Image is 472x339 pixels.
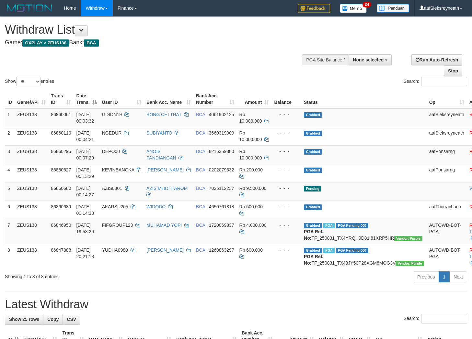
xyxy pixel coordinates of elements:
div: - - - [274,247,299,253]
div: - - - [274,130,299,136]
span: Copy 3660319009 to clipboard [209,130,234,136]
span: 34 [363,2,371,7]
th: Trans ID: activate to sort column ascending [48,90,74,108]
span: Pending [304,186,321,191]
span: Vendor URL: https://trx4.1velocity.biz [396,261,424,266]
img: MOTION_logo.png [5,3,54,13]
span: Grabbed [304,149,322,155]
td: AUTOWD-BOT-PGA [427,244,467,269]
span: GDION19 [102,112,122,117]
label: Show entries [5,77,54,86]
a: 1 [439,271,450,282]
span: Rp 500.000 [239,204,263,209]
td: 6 [5,201,15,219]
a: AZIS MHOHTAROM [146,186,188,191]
span: BCA [196,149,205,154]
a: BONG CHI THAT [146,112,181,117]
label: Search: [404,314,467,323]
span: 86860061 [51,112,71,117]
a: Next [449,271,467,282]
span: Grabbed [304,204,322,210]
span: Copy 4650761818 to clipboard [209,204,234,209]
td: ZEUS138 [15,201,48,219]
div: PGA Site Balance / [302,54,349,65]
span: Grabbed [304,248,322,253]
span: Rp 10.000.000 [239,149,262,160]
span: Rp 9.500.000 [239,186,267,191]
h4: Game: Bank: [5,39,308,46]
a: ANOIS PANDIANGAN [146,149,176,160]
span: Grabbed [304,223,322,228]
a: MUHAMAD YOPI [146,223,182,228]
span: BCA [196,167,205,172]
span: Rp 600.000 [239,247,263,253]
span: Copy 1260863297 to clipboard [209,247,234,253]
td: aafPonsarng [427,145,467,164]
td: TF_250831_TX4YRQH9D81I81XRP5HR [301,219,427,244]
span: [DATE] 00:07:29 [76,149,94,160]
td: ZEUS138 [15,164,48,182]
a: WIDODO [146,204,166,209]
span: FIFGROUP123 [102,223,133,228]
div: - - - [274,185,299,191]
span: PGA Pending [336,248,368,253]
span: BCA [196,223,205,228]
span: Grabbed [304,168,322,173]
div: - - - [274,148,299,155]
button: None selected [349,54,392,65]
th: Amount: activate to sort column ascending [237,90,272,108]
td: AUTOWD-BOT-PGA [427,219,467,244]
td: aafSieksreyneath [427,127,467,145]
a: Previous [413,271,439,282]
td: 4 [5,164,15,182]
span: OXPLAY > ZEUS138 [22,39,69,47]
a: Stop [444,65,462,76]
img: panduan.png [377,4,409,13]
span: Rp 200.000 [239,167,263,172]
img: Feedback.jpg [298,4,330,13]
span: BCA [196,247,205,253]
span: Rp 10.000.000 [239,112,262,124]
span: BCA [196,204,205,209]
th: Balance [271,90,301,108]
td: 7 [5,219,15,244]
td: ZEUS138 [15,219,48,244]
span: Marked by aafnoeunsreypich [323,248,335,253]
td: ZEUS138 [15,127,48,145]
span: Copy [47,317,59,322]
select: Showentries [16,77,40,86]
span: Copy 1720069837 to clipboard [209,223,234,228]
span: YUDHA0980 [102,247,128,253]
div: Showing 1 to 8 of 8 entries [5,271,192,280]
span: Copy 7025112237 to clipboard [209,186,234,191]
td: ZEUS138 [15,145,48,164]
span: 86860110 [51,130,71,136]
span: AKARSU205 [102,204,128,209]
span: [DATE] 00:13:29 [76,167,94,179]
span: 86846950 [51,223,71,228]
span: DEPO00 [102,149,120,154]
span: PGA Pending [336,223,368,228]
span: 86847888 [51,247,71,253]
span: CSV [67,317,76,322]
div: - - - [274,167,299,173]
span: [DATE] 00:03:32 [76,112,94,124]
th: User ID: activate to sort column ascending [99,90,144,108]
a: Copy [43,314,63,325]
a: CSV [63,314,80,325]
th: ID [5,90,15,108]
th: Status [301,90,427,108]
th: Bank Acc. Number: activate to sort column ascending [193,90,237,108]
span: Show 25 rows [9,317,39,322]
span: BCA [196,112,205,117]
span: Grabbed [304,131,322,136]
span: BCA [84,39,98,47]
h1: Withdraw List [5,23,308,36]
span: NGEDUR [102,130,122,136]
th: Date Trans.: activate to sort column descending [74,90,99,108]
td: aafThorrachana [427,201,467,219]
span: AZIS0801 [102,186,122,191]
span: Copy 8215359880 to clipboard [209,149,234,154]
td: ZEUS138 [15,182,48,201]
span: 86860680 [51,186,71,191]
